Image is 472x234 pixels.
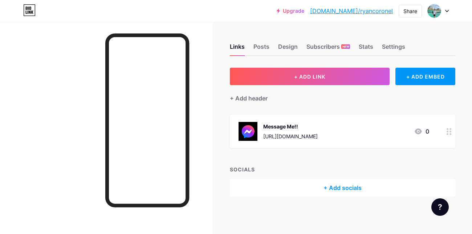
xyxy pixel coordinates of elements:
div: Design [278,42,298,55]
div: Stats [359,42,373,55]
div: Posts [253,42,269,55]
div: [URL][DOMAIN_NAME] [263,132,318,140]
img: ryancoronel [427,4,441,18]
button: + ADD LINK [230,68,390,85]
div: SOCIALS [230,166,455,173]
div: Share [403,7,417,15]
a: [DOMAIN_NAME]/ryancoronel [310,7,393,15]
div: Message Me!! [263,123,318,130]
div: + Add header [230,94,268,103]
div: Subscribers [306,42,350,55]
span: + ADD LINK [294,74,325,80]
span: NEW [342,44,349,49]
div: Links [230,42,245,55]
div: Settings [382,42,405,55]
div: + Add socials [230,179,455,197]
a: Upgrade [277,8,304,14]
div: + ADD EMBED [395,68,455,85]
div: 0 [414,127,429,136]
img: Message Me!! [239,122,257,141]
